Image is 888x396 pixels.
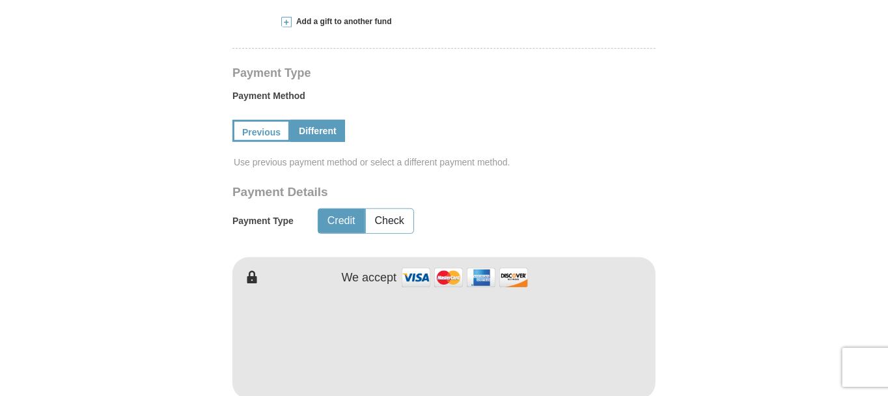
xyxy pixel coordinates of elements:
img: credit cards accepted [400,264,530,292]
button: Credit [318,209,365,233]
button: Check [366,209,413,233]
label: Payment Method [232,89,656,109]
span: Add a gift to another fund [292,16,392,27]
a: Previous [232,120,290,142]
a: Different [290,120,345,142]
h4: We accept [342,271,397,285]
h5: Payment Type [232,216,294,227]
span: Use previous payment method or select a different payment method. [234,156,657,169]
h4: Payment Type [232,68,656,78]
h3: Payment Details [232,185,564,200]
